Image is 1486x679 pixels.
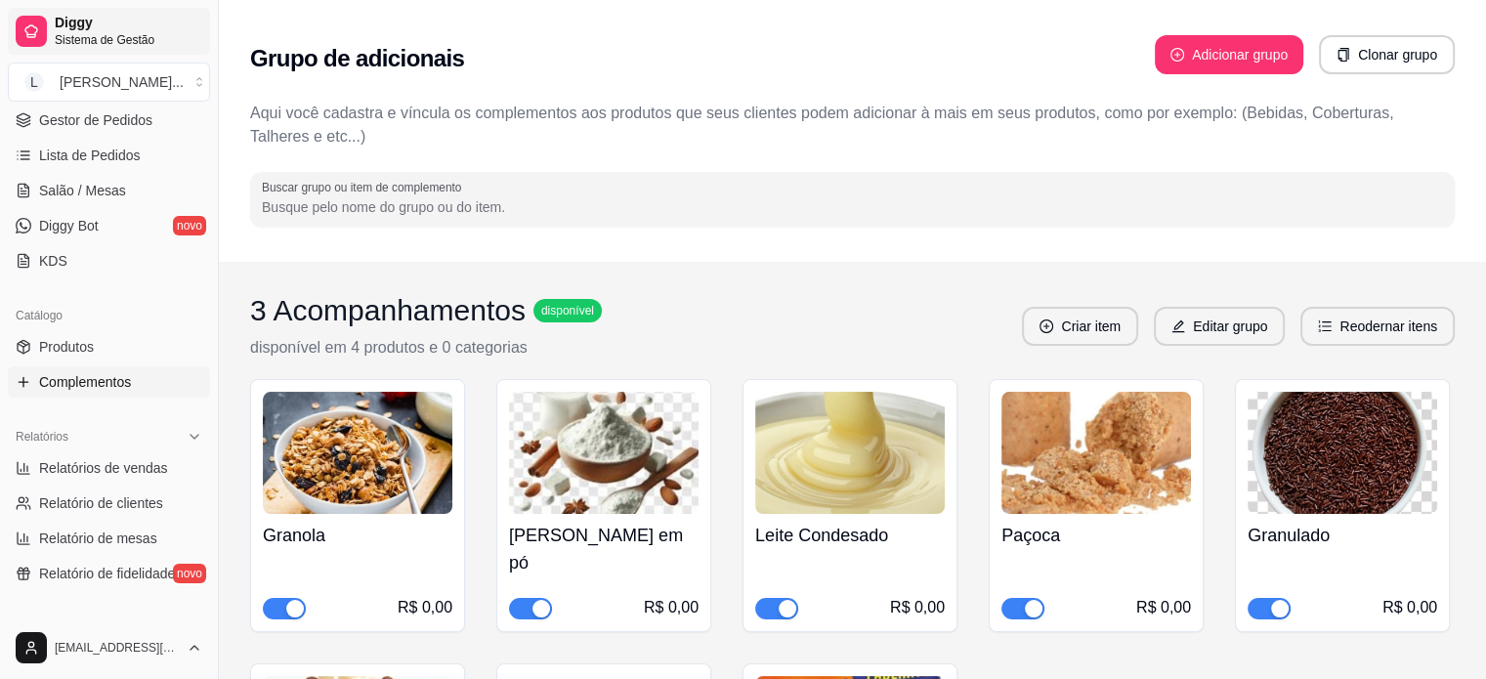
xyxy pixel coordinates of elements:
img: product-image [263,392,452,514]
h3: 3 Acompanhamentos [250,293,526,328]
a: Produtos [8,331,210,362]
div: [PERSON_NAME] ... [60,72,184,92]
span: Relatório de clientes [39,493,163,513]
a: Complementos [8,366,210,398]
span: Relatórios de vendas [39,458,168,478]
span: Sistema de Gestão [55,32,202,48]
img: product-image [1001,392,1191,514]
span: plus-circle [1040,319,1053,333]
img: product-image [755,392,945,514]
span: Relatório de mesas [39,529,157,548]
button: ordered-listReodernar itens [1300,307,1455,346]
h4: Paçoca [1001,522,1191,549]
span: ordered-list [1318,319,1332,333]
img: product-image [1248,392,1437,514]
h2: Grupo de adicionais [250,43,464,74]
button: [EMAIL_ADDRESS][DOMAIN_NAME] [8,624,210,671]
h4: [PERSON_NAME] em pó [509,522,699,576]
span: L [24,72,44,92]
div: Gerenciar [8,613,210,644]
span: edit [1171,319,1185,333]
h4: Granola [263,522,452,549]
a: Gestor de Pedidos [8,105,210,136]
span: KDS [39,251,67,271]
span: Diggy Bot [39,216,99,235]
input: Buscar grupo ou item de complemento [262,197,1443,217]
a: Diggy Botnovo [8,210,210,241]
button: editEditar grupo [1154,307,1285,346]
button: Select a team [8,63,210,102]
div: R$ 0,00 [890,596,945,619]
span: Relatórios [16,429,68,445]
p: Aqui você cadastra e víncula os complementos aos produtos que seus clientes podem adicionar à mai... [250,102,1455,149]
a: Relatórios de vendas [8,452,210,484]
span: Complementos [39,372,131,392]
span: Lista de Pedidos [39,146,141,165]
a: Lista de Pedidos [8,140,210,171]
span: plus-circle [1170,48,1184,62]
a: DiggySistema de Gestão [8,8,210,55]
span: Gestor de Pedidos [39,110,152,130]
div: R$ 0,00 [1136,596,1191,619]
span: Produtos [39,337,94,357]
div: R$ 0,00 [1382,596,1437,619]
a: Relatório de fidelidadenovo [8,558,210,589]
button: plus-circleAdicionar grupo [1155,35,1303,74]
span: Diggy [55,15,202,32]
span: Salão / Mesas [39,181,126,200]
span: [EMAIL_ADDRESS][DOMAIN_NAME] [55,640,179,656]
button: copyClonar grupo [1319,35,1455,74]
a: Salão / Mesas [8,175,210,206]
span: copy [1337,48,1350,62]
a: Relatório de mesas [8,523,210,554]
div: R$ 0,00 [644,596,699,619]
a: KDS [8,245,210,276]
h4: Granulado [1248,522,1437,549]
div: Catálogo [8,300,210,331]
img: product-image [509,392,699,514]
a: Relatório de clientes [8,488,210,519]
p: disponível em 4 produtos e 0 categorias [250,336,602,360]
div: R$ 0,00 [398,596,452,619]
h4: Leite Condesado [755,522,945,549]
button: plus-circleCriar item [1022,307,1138,346]
span: Relatório de fidelidade [39,564,175,583]
span: disponível [537,303,598,318]
label: Buscar grupo ou item de complemento [262,179,468,195]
